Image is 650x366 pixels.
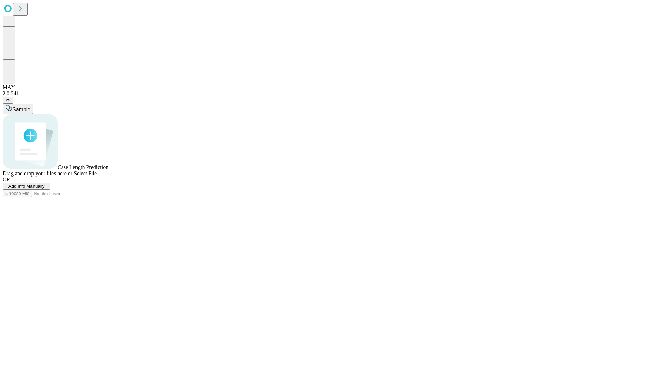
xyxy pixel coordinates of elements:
div: MAY [3,84,647,90]
span: Select File [74,170,97,176]
span: OR [3,177,10,182]
span: Drag and drop your files here or [3,170,72,176]
button: Add Info Manually [3,183,50,190]
button: Sample [3,104,33,114]
div: 2.0.241 [3,90,647,97]
button: @ [3,97,13,104]
span: Add Info Manually [8,184,45,189]
span: Case Length Prediction [58,164,108,170]
span: @ [5,98,10,103]
span: Sample [12,107,30,113]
